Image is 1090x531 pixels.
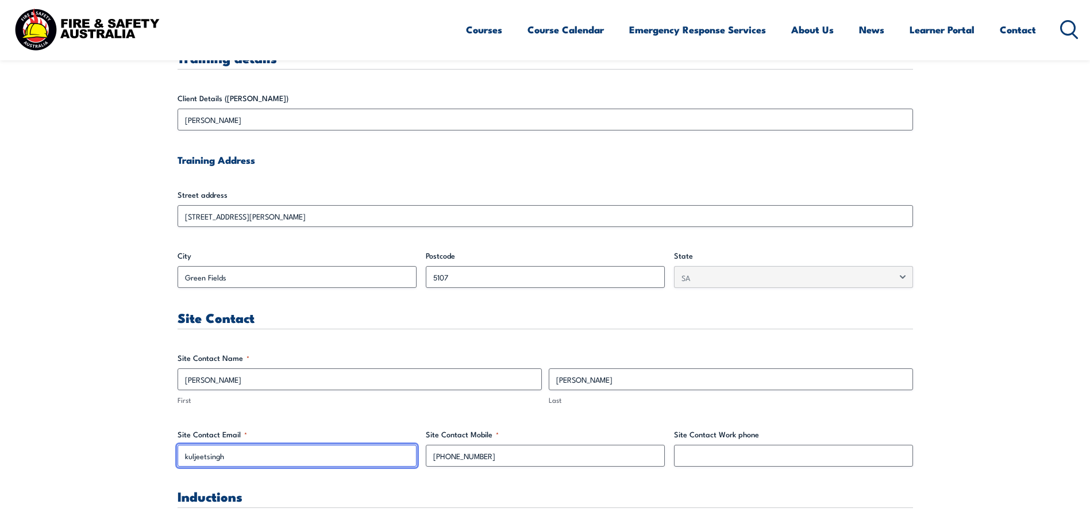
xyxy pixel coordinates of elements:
[859,14,884,45] a: News
[178,189,913,201] label: Street address
[1000,14,1036,45] a: Contact
[178,153,913,166] h4: Training Address
[178,490,913,503] h3: Inductions
[178,250,417,261] label: City
[674,250,913,261] label: State
[549,395,913,406] label: Last
[178,311,913,324] h3: Site Contact
[178,429,417,440] label: Site Contact Email
[629,14,766,45] a: Emergency Response Services
[178,395,542,406] label: First
[674,429,913,440] label: Site Contact Work phone
[910,14,975,45] a: Learner Portal
[178,93,913,104] label: Client Details ([PERSON_NAME])
[426,250,665,261] label: Postcode
[791,14,834,45] a: About Us
[466,14,502,45] a: Courses
[527,14,604,45] a: Course Calendar
[178,51,913,64] h3: Training details
[426,429,665,440] label: Site Contact Mobile
[178,352,249,364] legend: Site Contact Name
